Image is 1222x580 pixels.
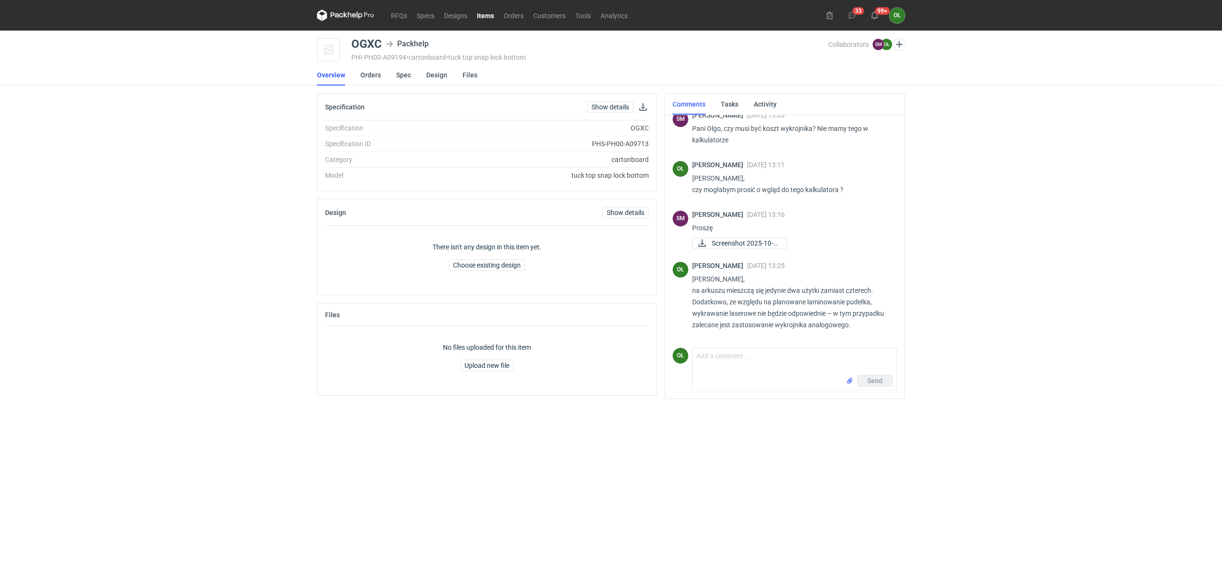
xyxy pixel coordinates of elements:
div: Olga Łopatowicz [673,161,688,177]
a: Overview [317,64,345,86]
a: Orders [499,10,528,21]
p: Proszę [692,222,889,234]
a: Customers [528,10,570,21]
button: Choose existing design [449,259,525,271]
p: Pani Olgo, czy musi być koszt wykrojnika? Nie mamy tego w kalkulatorze [692,123,889,146]
a: Designs [439,10,472,21]
a: RFQs [386,10,412,21]
a: Tools [570,10,596,21]
div: Olga Łopatowicz [889,8,905,23]
span: [PERSON_NAME] [692,262,747,269]
a: Design [426,64,447,86]
div: Olga Łopatowicz [673,348,688,364]
div: Model [325,171,454,180]
a: Tasks [721,94,738,115]
span: Choose existing design [453,262,521,269]
button: 99+ [867,8,882,23]
div: cartonboard [454,155,649,164]
div: tuck top snap lock bottom [454,171,649,180]
div: Olga Łopatowicz [673,262,688,278]
span: [DATE] 13:03 [747,111,785,119]
a: Files [463,64,477,86]
div: Packhelp [386,38,429,50]
a: Orders [360,64,381,86]
figcaption: SM [673,211,688,226]
div: OGXC [454,123,649,133]
p: [PERSON_NAME], czy mogłabym prosić o wgląd do tego kalkulatora ? [692,172,889,195]
figcaption: OŁ [673,262,688,278]
a: Show details [587,101,633,113]
figcaption: SM [873,39,884,50]
a: Show details [602,207,649,218]
div: Specification ID [325,139,454,149]
figcaption: SM [673,111,688,127]
span: [PERSON_NAME] [692,161,747,169]
button: Upload new file [460,360,514,371]
div: Category [325,155,454,164]
h2: Files [325,311,340,319]
div: Screenshot 2025-10-01 at 13.16.09.png [692,237,787,249]
h2: Design [325,209,346,216]
p: There isn't any design in this item yet. [432,242,541,252]
p: [PERSON_NAME], na arkuszu mieszczą się jedynie dwa użytki zamiast czterech. Dodatkowo, ze względu... [692,273,889,331]
svg: Packhelp Pro [317,10,374,21]
button: OŁ [889,8,905,23]
a: Screenshot 2025-10-0... [692,237,787,249]
span: • tuck top snap lock bottom [446,54,526,61]
a: Analytics [596,10,632,21]
a: Spec [396,64,411,86]
button: Edit collaborators [893,38,906,51]
h2: Specification [325,103,365,111]
span: [DATE] 13:25 [747,262,785,269]
a: Activity [754,94,777,115]
div: OGXC [351,38,382,50]
div: Sebastian Markut [673,211,688,226]
p: No files uploaded for this item [443,343,531,352]
div: Sebastian Markut [673,111,688,127]
span: [PERSON_NAME] [692,211,747,218]
button: 33 [844,8,860,23]
button: Download specification [637,101,649,113]
a: Specs [412,10,439,21]
a: Comments [673,94,706,115]
span: [PERSON_NAME] [692,111,747,119]
a: Items [472,10,499,21]
figcaption: OŁ [881,39,892,50]
div: PHI-PH00-A09194 [351,54,828,61]
span: Send [867,377,883,384]
figcaption: OŁ [673,161,688,177]
button: Send [857,375,893,387]
span: Collaborators [828,41,869,48]
span: [DATE] 13:11 [747,161,785,169]
span: Upload new file [464,362,509,369]
span: [DATE] 13:16 [747,211,785,218]
span: • cartonboard [406,54,446,61]
figcaption: OŁ [673,348,688,364]
span: Screenshot 2025-10-0... [712,238,779,248]
div: Specification [325,123,454,133]
div: PHS-PH00-A09713 [454,139,649,149]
